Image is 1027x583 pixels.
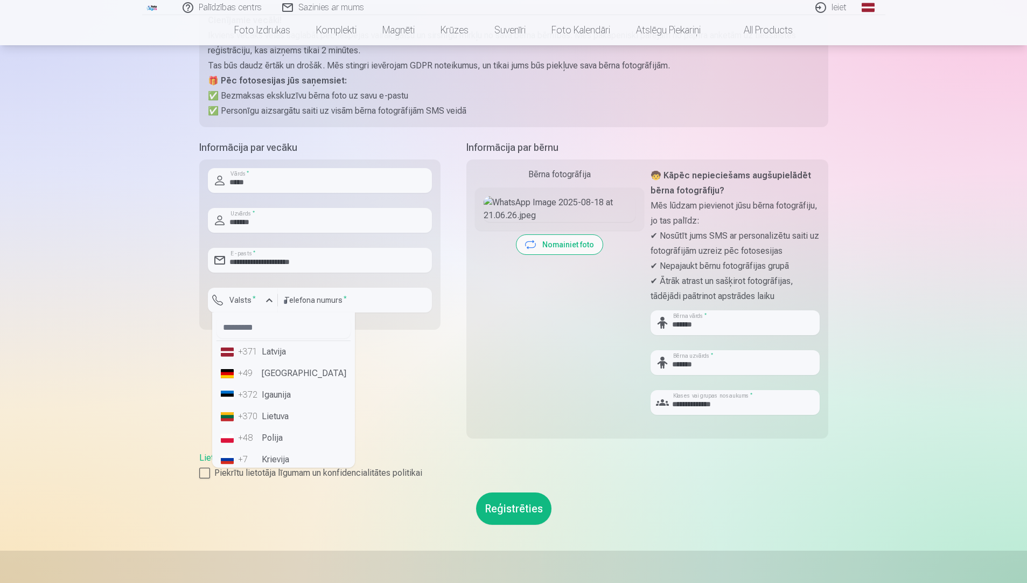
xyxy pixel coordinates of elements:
a: All products [714,15,806,45]
div: Bērna fotogrāfija [475,168,644,181]
a: Komplekti [303,15,369,45]
p: ✔ Nosūtīt jums SMS ar personalizētu saiti uz fotogrāfijām uzreiz pēc fotosesijas [651,228,820,259]
p: Tas būs daudz ērtāk un drošāk. Mēs stingri ievērojam GDPR noteikumus, un tikai jums būs piekļuve ... [208,58,820,73]
li: Krievija [216,449,351,470]
p: ✔ Ātrāk atrast un sašķirot fotogrāfijas, tādējādi paātrinot apstrādes laiku [651,274,820,304]
a: Krūzes [428,15,481,45]
div: +7 [238,453,260,466]
label: Valsts [225,295,260,306]
button: Reģistrēties [476,492,551,525]
div: +48 [238,432,260,445]
div: , [199,452,828,480]
strong: 🧒 Kāpēc nepieciešams augšupielādēt bērna fotogrāfiju? [651,170,811,196]
button: Nomainiet foto [516,235,603,254]
p: ✅ Bezmaksas ekskluzīvu bērna foto uz savu e-pastu [208,88,820,103]
li: Latvija [216,341,351,363]
li: Lietuva [216,406,351,427]
div: +370 [238,410,260,423]
div: +49 [238,367,260,380]
p: Mēs lūdzam pievienot jūsu bērna fotogrāfiju, jo tas palīdz: [651,198,820,228]
strong: 🎁 Pēc fotosesijas jūs saņemsiet: [208,75,347,86]
li: Polija [216,427,351,449]
label: Piekrītu lietotāja līgumam un konfidencialitātes politikai [199,467,828,480]
a: Lietošanas līgums [199,453,268,463]
p: ✔ Nepajaukt bērnu fotogrāfijas grupā [651,259,820,274]
a: Foto izdrukas [221,15,303,45]
li: [GEOGRAPHIC_DATA] [216,363,351,384]
li: Igaunija [216,384,351,406]
h5: Informācija par bērnu [466,140,828,155]
p: ✅ Personīgu aizsargātu saiti uz visām bērna fotogrāfijām SMS veidā [208,103,820,119]
a: Foto kalendāri [539,15,623,45]
div: +372 [238,388,260,401]
img: WhatsApp Image 2025-08-18 at 21.06.26.jpeg [484,196,635,222]
div: +371 [238,345,260,358]
div: Lauks ir obligāts [208,313,278,321]
a: Atslēgu piekariņi [623,15,714,45]
button: Valsts* [208,288,278,313]
a: Magnēti [369,15,428,45]
a: Suvenīri [481,15,539,45]
img: /fa1 [146,4,158,11]
h5: Informācija par vecāku [199,140,441,155]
